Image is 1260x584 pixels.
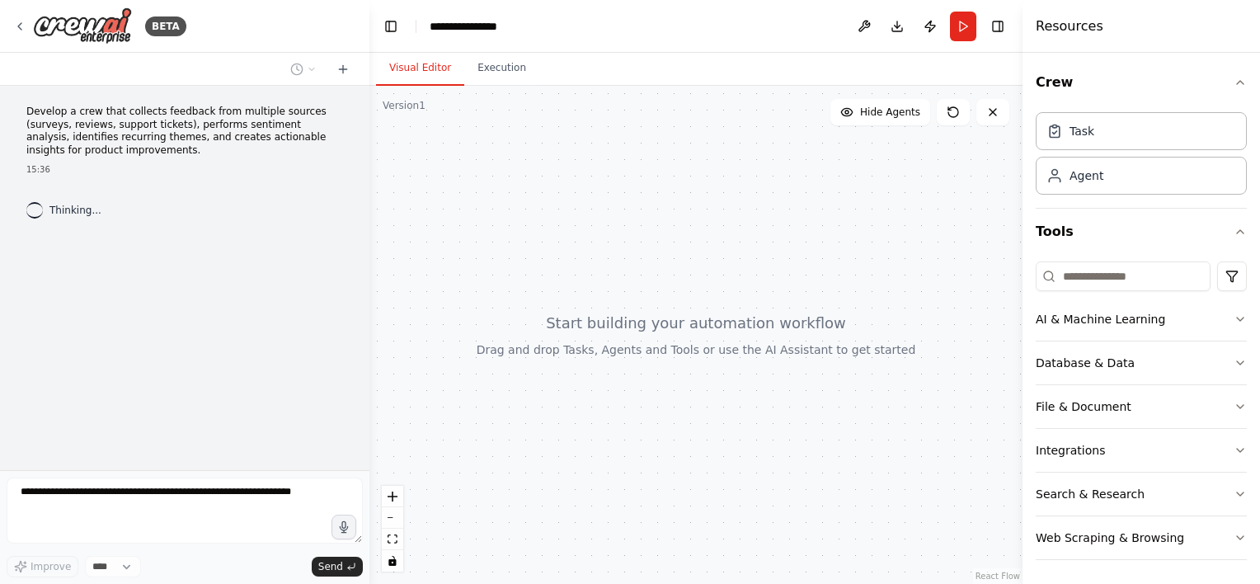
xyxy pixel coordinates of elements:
[860,106,920,119] span: Hide Agents
[1036,59,1247,106] button: Crew
[1036,398,1131,415] div: File & Document
[1036,473,1247,516] button: Search & Research
[331,515,356,539] button: Click to speak your automation idea
[1036,429,1247,472] button: Integrations
[312,557,363,577] button: Send
[7,556,78,577] button: Improve
[464,51,539,86] button: Execution
[284,59,323,79] button: Switch to previous chat
[145,16,186,36] div: BETA
[1036,106,1247,208] div: Crew
[382,550,403,572] button: toggle interactivity
[830,99,930,125] button: Hide Agents
[1070,167,1103,184] div: Agent
[382,486,403,572] div: React Flow controls
[376,51,464,86] button: Visual Editor
[33,7,132,45] img: Logo
[1036,298,1247,341] button: AI & Machine Learning
[26,106,343,157] p: Develop a crew that collects feedback from multiple sources (surveys, reviews, support tickets), ...
[383,99,425,112] div: Version 1
[49,204,101,217] span: Thinking...
[1036,516,1247,559] button: Web Scraping & Browsing
[382,529,403,550] button: fit view
[318,560,343,573] span: Send
[31,560,71,573] span: Improve
[1036,311,1165,327] div: AI & Machine Learning
[1036,355,1135,371] div: Database & Data
[379,15,402,38] button: Hide left sidebar
[1036,209,1247,255] button: Tools
[1036,442,1105,459] div: Integrations
[1036,16,1103,36] h4: Resources
[1036,341,1247,384] button: Database & Data
[1036,385,1247,428] button: File & Document
[976,572,1020,581] a: React Flow attribution
[1070,123,1094,139] div: Task
[26,163,343,176] div: 15:36
[330,59,356,79] button: Start a new chat
[382,507,403,529] button: zoom out
[382,486,403,507] button: zoom in
[1036,255,1247,573] div: Tools
[430,18,512,35] nav: breadcrumb
[1036,530,1184,546] div: Web Scraping & Browsing
[986,15,1009,38] button: Hide right sidebar
[1036,486,1145,502] div: Search & Research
